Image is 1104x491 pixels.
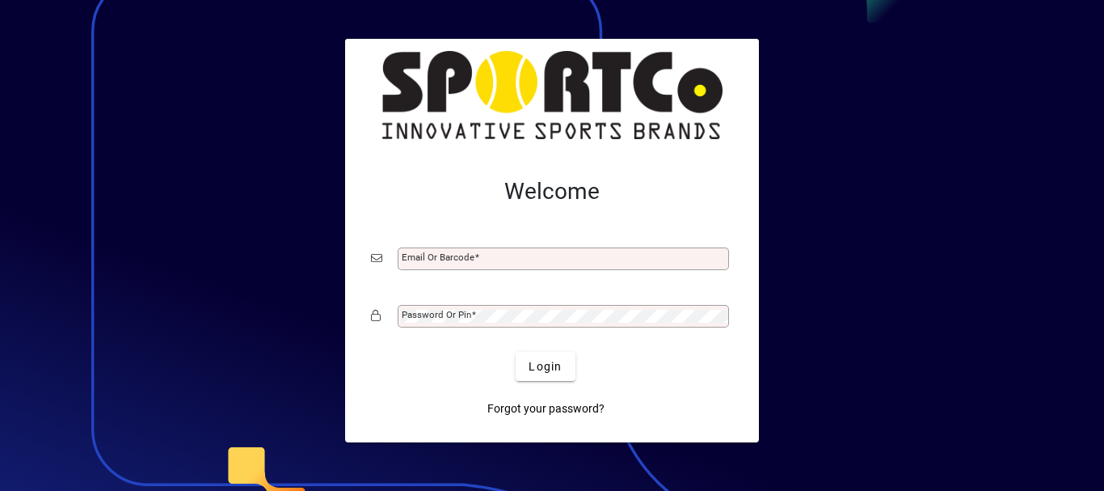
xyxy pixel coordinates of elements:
a: Forgot your password? [481,394,611,423]
mat-label: Email or Barcode [402,252,474,263]
span: Login [529,358,562,375]
button: Login [516,352,575,381]
mat-label: Password or Pin [402,309,471,320]
span: Forgot your password? [487,400,605,417]
h2: Welcome [371,178,733,205]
